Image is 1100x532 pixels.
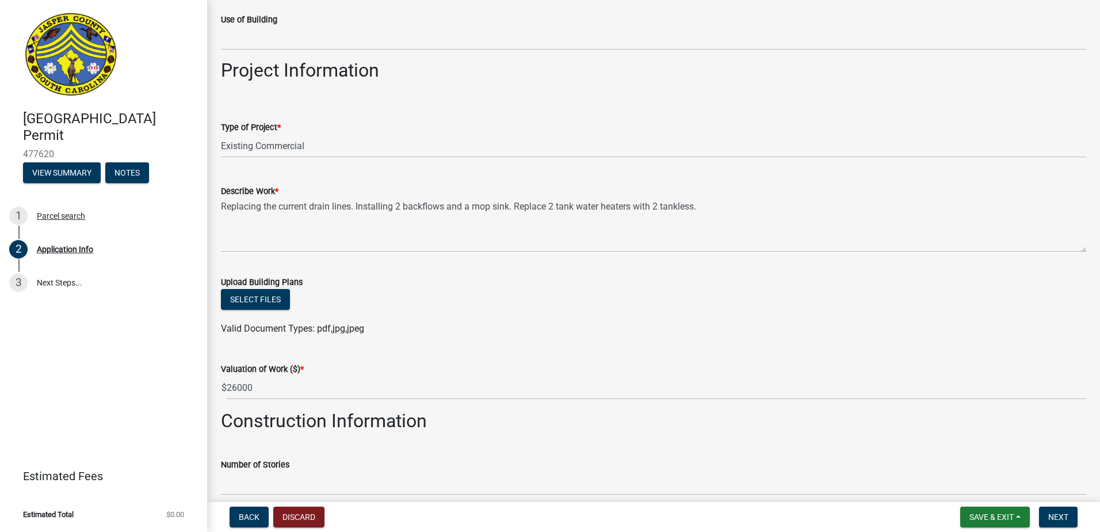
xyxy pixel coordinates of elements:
span: $ [221,376,227,400]
label: Type of Project [221,124,281,132]
wm-modal-confirm: Notes [105,169,149,178]
div: 1 [9,207,28,225]
img: Jasper County, South Carolina [23,12,119,98]
label: Describe Work [221,188,278,196]
h4: [GEOGRAPHIC_DATA] Permit [23,111,198,144]
span: Valid Document Types: pdf,jpg,jpeg [221,323,364,334]
wm-modal-confirm: Summary [23,169,101,178]
span: Estimated Total [23,511,74,518]
button: Discard [273,507,324,527]
h2: Project Information [221,59,1086,81]
a: Estimated Fees [9,465,189,488]
button: Select files [221,289,290,310]
div: Application Info [37,245,93,253]
div: 3 [9,273,28,292]
span: Back [239,512,259,522]
label: Valuation of Work ($) [221,366,304,374]
h2: Construction Information [221,410,1086,432]
div: Parcel search [37,212,85,220]
label: Number of Stories [221,461,289,469]
button: View Summary [23,162,101,183]
button: Next [1039,507,1078,527]
button: Notes [105,162,149,183]
span: 477620 [23,149,184,159]
span: Next [1048,512,1068,522]
span: Save & Exit [969,512,1014,522]
button: Back [230,507,269,527]
span: $0.00 [166,511,184,518]
button: Save & Exit [960,507,1030,527]
label: Upload Building Plans [221,279,303,287]
div: 2 [9,240,28,259]
label: Use of Building [221,16,277,24]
